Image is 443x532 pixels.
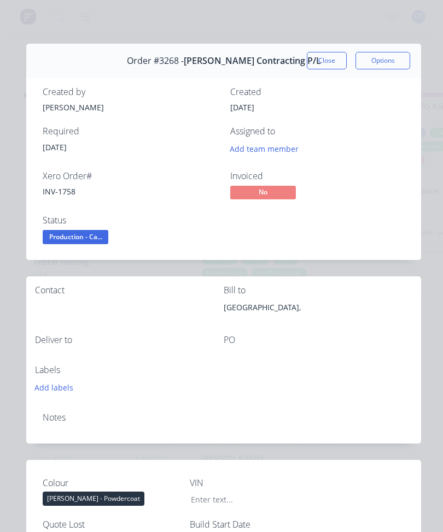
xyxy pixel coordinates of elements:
[43,102,217,113] div: [PERSON_NAME]
[43,230,108,244] span: Production - Ca...
[35,365,224,375] div: Labels
[43,186,217,197] div: INV-1758
[127,56,184,66] span: Order #3268 -
[43,492,144,506] div: [PERSON_NAME] - Powdercoat
[230,87,405,97] div: Created
[355,52,410,69] button: Options
[43,412,405,423] div: Notes
[43,518,179,531] label: Quote Lost
[224,141,305,156] button: Add team member
[35,285,224,295] div: Contact
[230,186,296,199] span: No
[224,285,412,295] div: Bill to
[190,518,327,531] label: Build Start Date
[307,52,347,69] button: Close
[184,56,321,66] span: [PERSON_NAME] Contracting P/L
[29,380,79,394] button: Add labels
[43,142,67,152] span: [DATE]
[224,335,412,345] div: PO
[230,102,254,113] span: [DATE]
[43,230,108,246] button: Production - Ca...
[230,171,405,181] div: Invoiced
[230,141,305,156] button: Add team member
[224,300,412,335] div: [GEOGRAPHIC_DATA],
[43,87,217,97] div: Created by
[190,476,327,489] label: VIN
[35,335,224,345] div: Deliver to
[230,126,405,137] div: Assigned to
[224,300,412,315] div: [GEOGRAPHIC_DATA],
[43,215,217,226] div: Status
[43,171,217,181] div: Xero Order #
[43,126,217,137] div: Required
[43,476,179,489] label: Colour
